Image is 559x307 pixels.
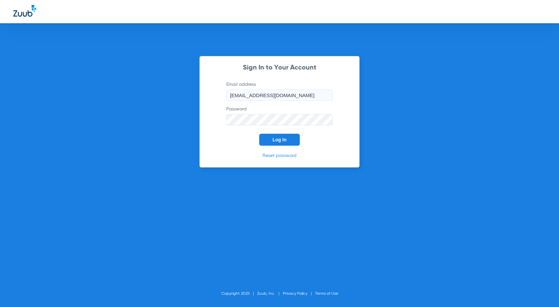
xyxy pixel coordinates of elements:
span: Log In [273,137,286,142]
button: Log In [259,134,300,146]
input: Password [226,114,333,125]
img: Zuub Logo [13,5,36,17]
h2: Sign In to Your Account [216,65,343,71]
a: Reset password [263,153,296,158]
a: Terms of Use [315,292,338,296]
li: Zuub, Inc. [257,290,283,297]
li: Copyright 2025 [221,290,257,297]
iframe: Chat Widget [526,275,559,307]
a: Privacy Policy [283,292,307,296]
label: Password [226,106,333,125]
input: Email address [226,89,333,101]
label: Email address [226,81,333,101]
